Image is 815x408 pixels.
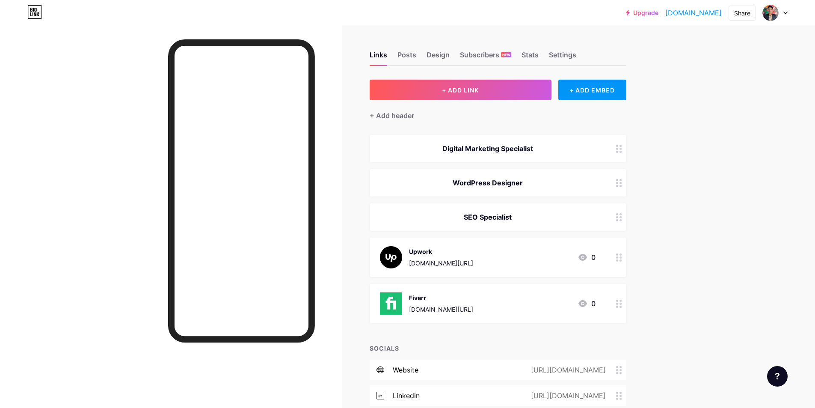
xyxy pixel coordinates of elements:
[734,9,750,18] div: Share
[380,143,596,154] div: Digital Marketing Specialist
[442,86,479,94] span: + ADD LINK
[370,50,387,65] div: Links
[517,365,616,375] div: [URL][DOMAIN_NAME]
[370,344,626,353] div: SOCIALS
[762,5,779,21] img: abdullahalmaun
[502,52,510,57] span: NEW
[409,293,473,302] div: Fiverr
[393,390,420,401] div: linkedin
[427,50,450,65] div: Design
[370,80,551,100] button: + ADD LINK
[393,365,418,375] div: website
[578,252,596,262] div: 0
[409,247,473,256] div: Upwork
[665,8,722,18] a: [DOMAIN_NAME]
[578,298,596,309] div: 0
[558,80,626,100] div: + ADD EMBED
[626,9,658,16] a: Upgrade
[549,50,576,65] div: Settings
[409,259,473,268] div: [DOMAIN_NAME][URL]
[380,246,402,268] img: Upwork
[517,390,616,401] div: [URL][DOMAIN_NAME]
[397,50,416,65] div: Posts
[460,50,511,65] div: Subscribers
[522,50,539,65] div: Stats
[380,292,402,315] img: Fiverr
[175,46,308,337] iframe: To enrich screen reader interactions, please activate Accessibility in Grammarly extension settings
[370,110,414,121] div: + Add header
[380,178,596,188] div: WordPress Designer
[380,212,596,222] div: SEO Specialist
[409,305,473,314] div: [DOMAIN_NAME][URL]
